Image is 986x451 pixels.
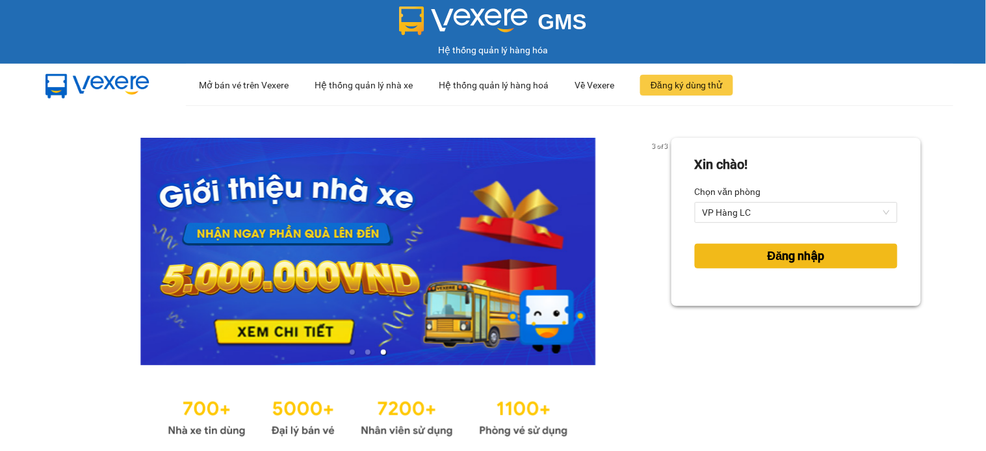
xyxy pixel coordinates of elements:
[168,391,568,441] img: Statistics.png
[695,244,898,268] button: Đăng nhập
[768,247,825,265] span: Đăng nhập
[703,203,890,222] span: VP Hàng LC
[651,78,723,92] span: Đăng ký dùng thử
[538,10,587,34] span: GMS
[399,6,528,35] img: logo 2
[199,64,289,106] div: Mở bán vé trên Vexere
[32,64,162,107] img: mbUUG5Q.png
[653,138,671,365] button: next slide / item
[350,350,355,355] li: slide item 1
[381,350,386,355] li: slide item 3
[65,138,83,365] button: previous slide / item
[439,64,549,106] div: Hệ thống quản lý hàng hoá
[315,64,413,106] div: Hệ thống quản lý nhà xe
[399,19,587,30] a: GMS
[649,138,671,155] p: 3 of 3
[695,155,748,175] div: Xin chào!
[695,181,761,202] label: Chọn văn phòng
[575,64,614,106] div: Về Vexere
[3,43,983,57] div: Hệ thống quản lý hàng hóa
[640,75,733,96] button: Đăng ký dùng thử
[365,350,370,355] li: slide item 2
